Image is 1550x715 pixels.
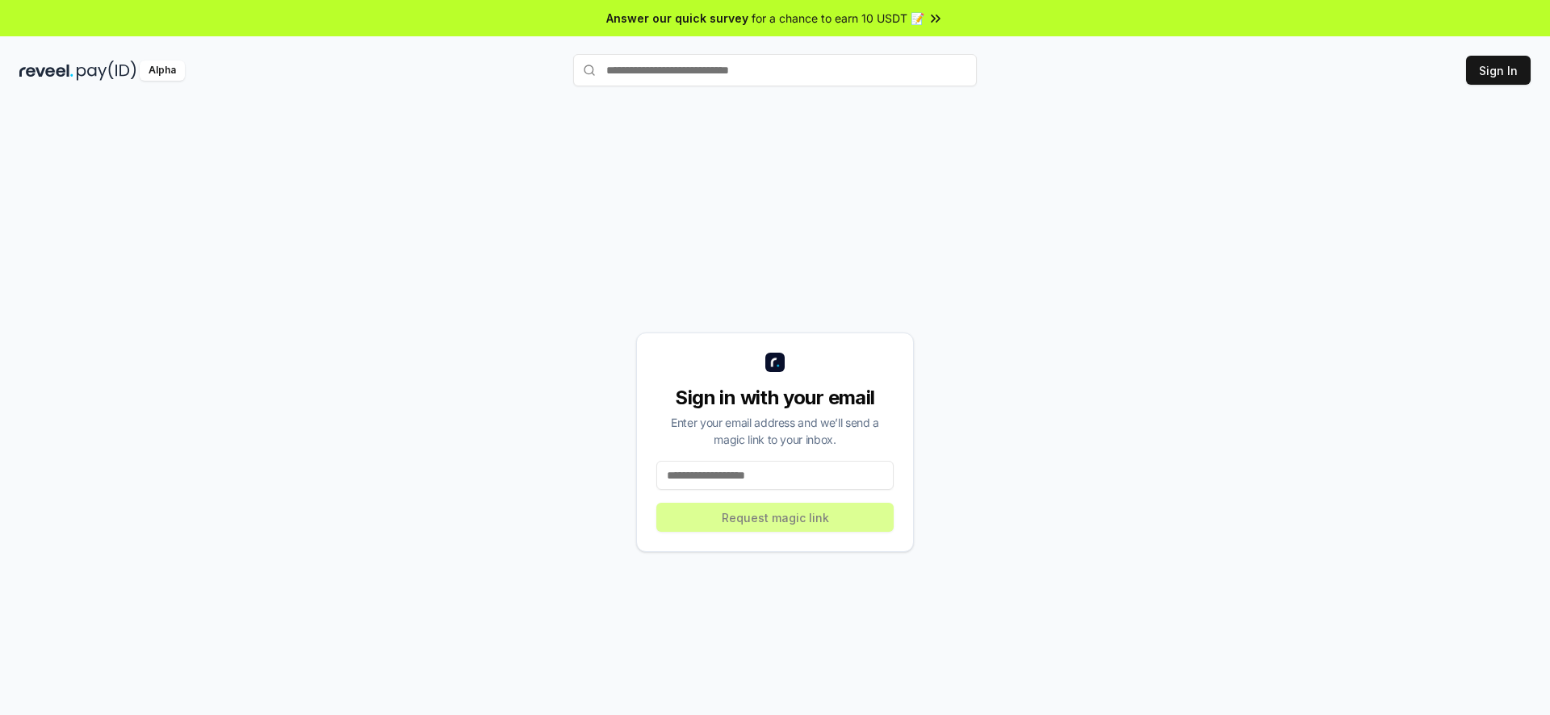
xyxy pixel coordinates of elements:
[606,10,748,27] span: Answer our quick survey
[765,353,785,372] img: logo_small
[19,61,73,81] img: reveel_dark
[1466,56,1531,85] button: Sign In
[77,61,136,81] img: pay_id
[656,414,894,448] div: Enter your email address and we’ll send a magic link to your inbox.
[752,10,924,27] span: for a chance to earn 10 USDT 📝
[140,61,185,81] div: Alpha
[656,385,894,411] div: Sign in with your email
